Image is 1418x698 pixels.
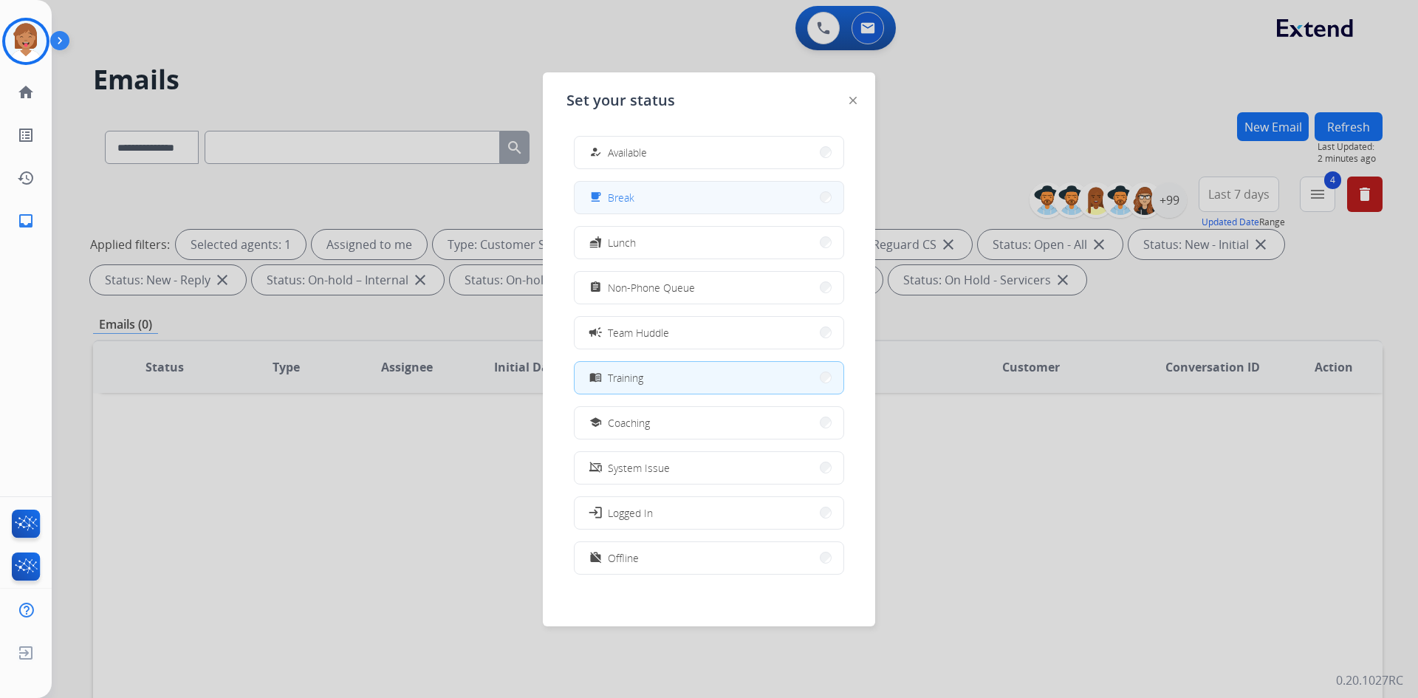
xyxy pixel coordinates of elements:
[608,190,634,205] span: Break
[608,325,669,341] span: Team Huddle
[608,280,695,295] span: Non-Phone Queue
[575,272,843,304] button: Non-Phone Queue
[589,191,602,204] mat-icon: free_breakfast
[608,505,653,521] span: Logged In
[575,407,843,439] button: Coaching
[589,236,602,249] mat-icon: fastfood
[589,372,602,384] mat-icon: menu_book
[608,235,636,250] span: Lunch
[575,497,843,529] button: Logged In
[589,146,602,159] mat-icon: how_to_reg
[17,83,35,101] mat-icon: home
[608,370,643,386] span: Training
[17,126,35,144] mat-icon: list_alt
[575,317,843,349] button: Team Huddle
[589,552,602,564] mat-icon: work_off
[588,325,603,340] mat-icon: campaign
[575,182,843,213] button: Break
[589,462,602,474] mat-icon: phonelink_off
[608,145,647,160] span: Available
[589,417,602,429] mat-icon: school
[608,550,639,566] span: Offline
[589,281,602,294] mat-icon: assignment
[608,415,650,431] span: Coaching
[17,169,35,187] mat-icon: history
[588,505,603,520] mat-icon: login
[5,21,47,62] img: avatar
[608,460,670,476] span: System Issue
[575,452,843,484] button: System Issue
[575,227,843,259] button: Lunch
[1336,671,1403,689] p: 0.20.1027RC
[17,212,35,230] mat-icon: inbox
[575,362,843,394] button: Training
[575,542,843,574] button: Offline
[575,137,843,168] button: Available
[849,97,857,104] img: close-button
[566,90,675,111] span: Set your status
